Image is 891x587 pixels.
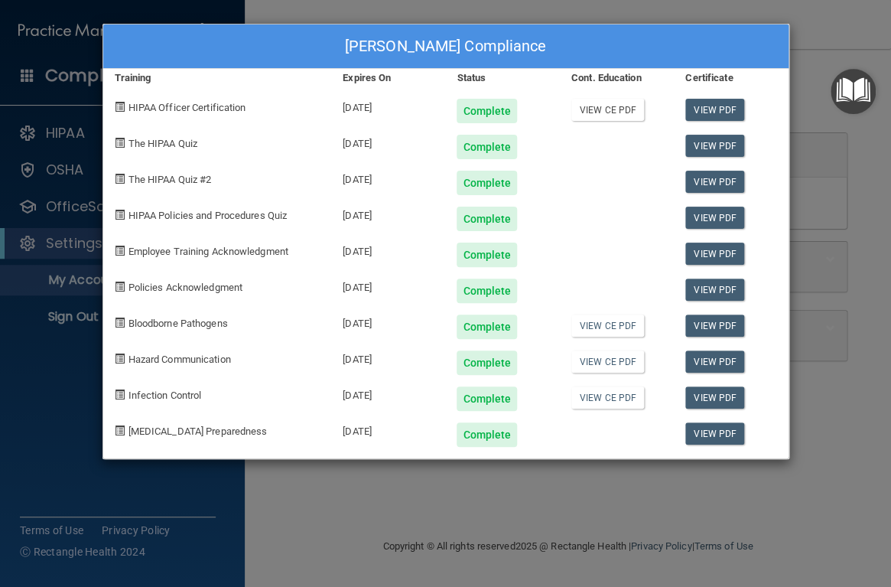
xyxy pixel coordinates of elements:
div: [DATE] [331,159,445,195]
div: Complete [457,243,517,267]
div: Complete [457,279,517,303]
button: Open Resource Center [831,69,876,114]
a: View PDF [685,386,744,409]
div: [DATE] [331,123,445,159]
div: Certificate [674,69,788,87]
a: View PDF [685,171,744,193]
a: View PDF [685,207,744,229]
a: View CE PDF [571,315,644,337]
div: [DATE] [331,195,445,231]
a: View PDF [685,243,744,265]
div: [PERSON_NAME] Compliance [103,24,789,69]
div: Complete [457,171,517,195]
div: Complete [457,315,517,339]
span: Policies Acknowledgment [128,282,242,293]
div: Training [103,69,332,87]
div: [DATE] [331,339,445,375]
div: Complete [457,422,517,447]
a: View CE PDF [571,351,644,373]
div: [DATE] [331,87,445,123]
span: Hazard Communication [128,354,231,365]
span: The HIPAA Quiz #2 [128,174,212,185]
div: [DATE] [331,267,445,303]
span: [MEDICAL_DATA] Preparedness [128,426,268,437]
a: View CE PDF [571,386,644,409]
a: View CE PDF [571,99,644,121]
div: Complete [457,351,517,375]
div: [DATE] [331,303,445,339]
div: [DATE] [331,231,445,267]
div: Complete [457,135,517,159]
div: Cont. Education [560,69,674,87]
a: View PDF [685,279,744,301]
span: Infection Control [128,390,202,401]
div: [DATE] [331,375,445,411]
div: Complete [457,386,517,411]
span: Employee Training Acknowledgment [128,246,288,257]
div: Complete [457,99,517,123]
a: View PDF [685,315,744,337]
span: Bloodborne Pathogens [128,318,228,329]
span: HIPAA Officer Certification [128,102,246,113]
span: HIPAA Policies and Procedures Quiz [128,210,287,221]
div: Complete [457,207,517,231]
div: Status [445,69,559,87]
a: View PDF [685,422,744,445]
a: View PDF [685,351,744,373]
div: Expires On [331,69,445,87]
a: View PDF [685,99,744,121]
div: [DATE] [331,411,445,447]
a: View PDF [685,135,744,157]
span: The HIPAA Quiz [128,138,197,149]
